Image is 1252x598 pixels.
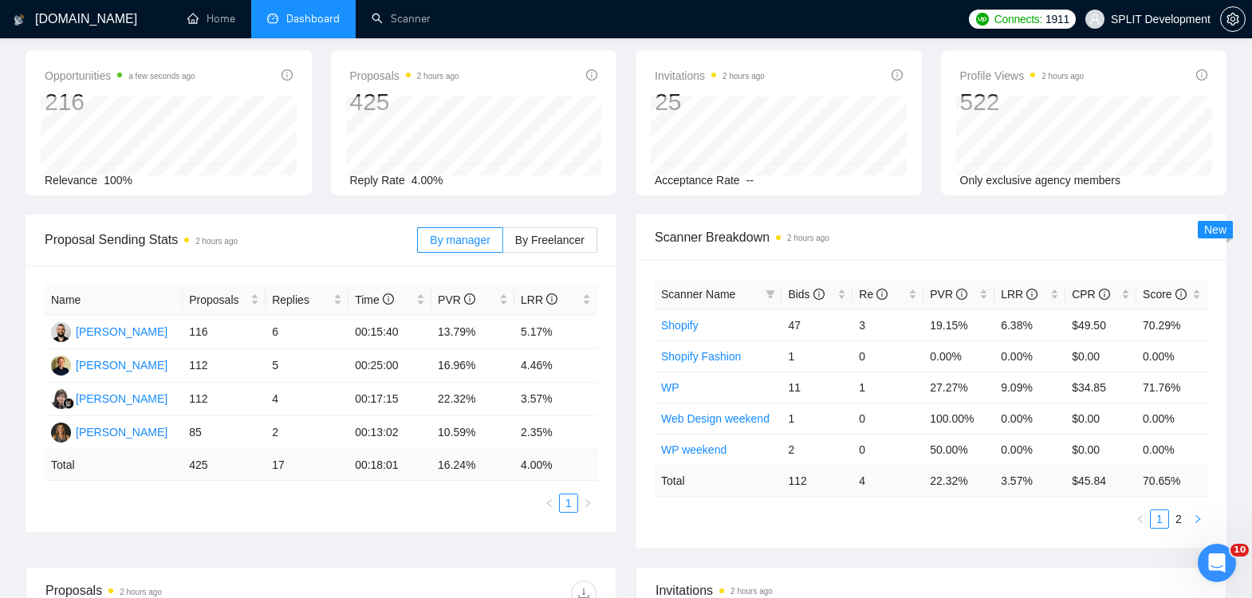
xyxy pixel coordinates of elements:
[1099,289,1110,300] span: info-circle
[431,450,514,481] td: 16.24 %
[120,588,162,596] time: 2 hours ago
[1065,434,1136,465] td: $0.00
[1204,223,1226,236] span: New
[417,72,459,81] time: 2 hours ago
[1143,288,1186,301] span: Score
[661,412,770,425] a: Web Design weekend
[63,398,74,409] img: gigradar-bm.png
[782,372,852,403] td: 11
[923,372,994,403] td: 27.27%
[1230,544,1249,557] span: 10
[514,383,597,416] td: 3.57%
[746,174,754,187] span: --
[1089,14,1100,25] span: user
[1175,289,1187,300] span: info-circle
[1136,514,1145,524] span: left
[766,289,775,299] span: filter
[661,288,735,301] span: Scanner Name
[1045,10,1069,28] span: 1911
[994,340,1065,372] td: 0.00%
[994,10,1042,28] span: Connects:
[923,309,994,340] td: 19.15%
[1169,509,1188,529] li: 2
[1136,434,1207,465] td: 0.00%
[730,587,773,596] time: 2 hours ago
[1136,465,1207,496] td: 70.65 %
[782,340,852,372] td: 1
[661,443,726,456] a: WP weekend
[545,498,554,508] span: left
[348,383,431,416] td: 00:17:15
[183,349,266,383] td: 112
[1170,510,1187,528] a: 2
[45,285,183,316] th: Name
[76,390,167,407] div: [PERSON_NAME]
[76,423,167,441] div: [PERSON_NAME]
[852,403,923,434] td: 0
[45,66,195,85] span: Opportunities
[383,293,394,305] span: info-circle
[1065,465,1136,496] td: $ 45.84
[1065,372,1136,403] td: $34.85
[431,316,514,349] td: 13.79%
[51,356,71,376] img: AH
[661,350,741,363] a: Shopify Fashion
[1136,340,1207,372] td: 0.00%
[266,316,348,349] td: 6
[655,87,765,117] div: 25
[514,416,597,450] td: 2.35%
[994,434,1065,465] td: 0.00%
[976,13,989,26] img: upwork-logo.png
[994,465,1065,496] td: 3.57 %
[1188,509,1207,529] li: Next Page
[195,237,238,246] time: 2 hours ago
[76,323,167,340] div: [PERSON_NAME]
[266,383,348,416] td: 4
[578,494,597,513] button: right
[45,87,195,117] div: 216
[859,288,888,301] span: Re
[788,288,824,301] span: Bids
[583,498,593,508] span: right
[661,319,699,332] a: Shopify
[282,69,293,81] span: info-circle
[994,403,1065,434] td: 0.00%
[852,309,923,340] td: 3
[782,434,852,465] td: 2
[183,316,266,349] td: 116
[852,434,923,465] td: 0
[1151,510,1168,528] a: 1
[1136,403,1207,434] td: 0.00%
[272,291,330,309] span: Replies
[431,349,514,383] td: 16.96%
[350,174,405,187] span: Reply Rate
[1065,340,1136,372] td: $0.00
[348,450,431,481] td: 00:18:01
[104,174,132,187] span: 100%
[782,465,852,496] td: 112
[852,372,923,403] td: 1
[355,293,393,306] span: Time
[1072,288,1109,301] span: CPR
[348,316,431,349] td: 00:15:40
[266,349,348,383] td: 5
[956,289,967,300] span: info-circle
[45,450,183,481] td: Total
[1196,69,1207,81] span: info-circle
[266,416,348,450] td: 2
[876,289,888,300] span: info-circle
[661,381,679,394] a: WP
[431,416,514,450] td: 10.59%
[546,293,557,305] span: info-circle
[892,69,903,81] span: info-circle
[540,494,559,513] button: left
[960,87,1085,117] div: 522
[852,465,923,496] td: 4
[286,12,340,26] span: Dashboard
[189,291,247,309] span: Proposals
[438,293,475,306] span: PVR
[464,293,475,305] span: info-circle
[923,434,994,465] td: 50.00%
[1193,514,1203,524] span: right
[1150,509,1169,529] li: 1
